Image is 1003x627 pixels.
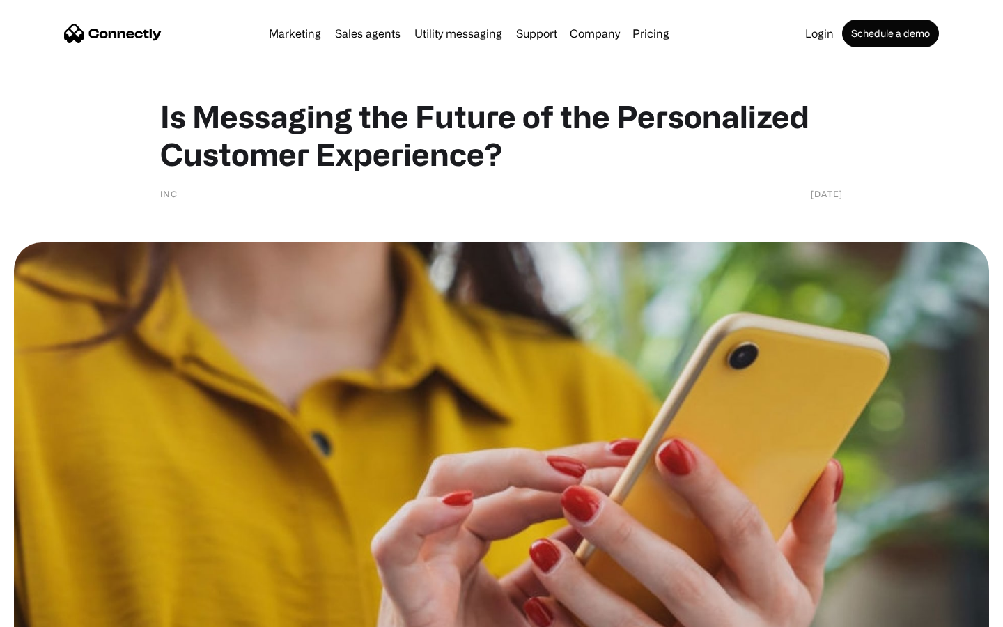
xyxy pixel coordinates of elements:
[14,603,84,622] aside: Language selected: English
[329,28,406,39] a: Sales agents
[160,98,843,173] h1: Is Messaging the Future of the Personalized Customer Experience?
[570,24,620,43] div: Company
[800,28,839,39] a: Login
[511,28,563,39] a: Support
[409,28,508,39] a: Utility messaging
[160,187,178,201] div: Inc
[811,187,843,201] div: [DATE]
[263,28,327,39] a: Marketing
[28,603,84,622] ul: Language list
[627,28,675,39] a: Pricing
[842,20,939,47] a: Schedule a demo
